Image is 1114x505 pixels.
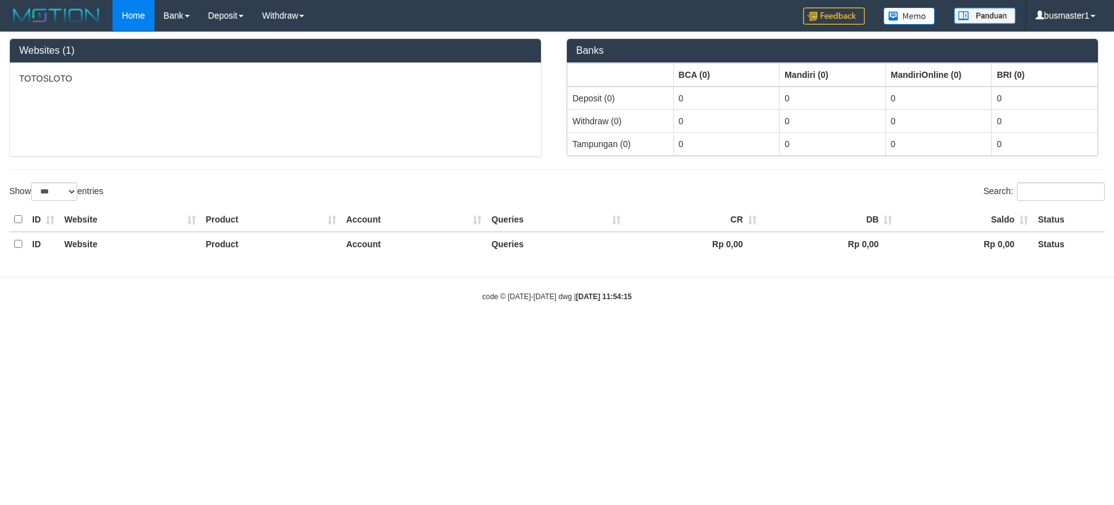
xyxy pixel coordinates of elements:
[487,208,626,232] th: Queries
[31,182,77,201] select: Showentries
[885,109,992,132] td: 0
[27,208,59,232] th: ID
[1033,232,1105,256] th: Status
[885,132,992,155] td: 0
[341,208,487,232] th: Account
[673,109,780,132] td: 0
[992,87,1098,110] td: 0
[885,87,992,110] td: 0
[487,232,626,256] th: Queries
[59,232,201,256] th: Website
[954,7,1016,24] img: panduan.png
[803,7,865,25] img: Feedback.jpg
[19,72,532,85] p: TOTOSLOTO
[9,6,103,25] img: MOTION_logo.png
[883,7,935,25] img: Button%20Memo.svg
[201,208,341,232] th: Product
[1033,208,1105,232] th: Status
[568,132,674,155] td: Tampungan (0)
[897,232,1033,256] th: Rp 0,00
[780,109,886,132] td: 0
[568,109,674,132] td: Withdraw (0)
[482,292,632,301] small: code © [DATE]-[DATE] dwg |
[19,45,532,56] h3: Websites (1)
[885,63,992,87] th: Group: activate to sort column ascending
[780,63,886,87] th: Group: activate to sort column ascending
[673,63,780,87] th: Group: activate to sort column ascending
[1017,182,1105,201] input: Search:
[626,232,762,256] th: Rp 0,00
[992,109,1098,132] td: 0
[568,87,674,110] td: Deposit (0)
[762,232,898,256] th: Rp 0,00
[9,182,103,201] label: Show entries
[762,208,898,232] th: DB
[576,292,632,301] strong: [DATE] 11:54:15
[568,63,674,87] th: Group: activate to sort column ascending
[673,87,780,110] td: 0
[673,132,780,155] td: 0
[27,232,59,256] th: ID
[59,208,201,232] th: Website
[341,232,487,256] th: Account
[780,132,886,155] td: 0
[897,208,1033,232] th: Saldo
[780,87,886,110] td: 0
[626,208,762,232] th: CR
[992,132,1098,155] td: 0
[984,182,1105,201] label: Search:
[992,63,1098,87] th: Group: activate to sort column ascending
[576,45,1089,56] h3: Banks
[201,232,341,256] th: Product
